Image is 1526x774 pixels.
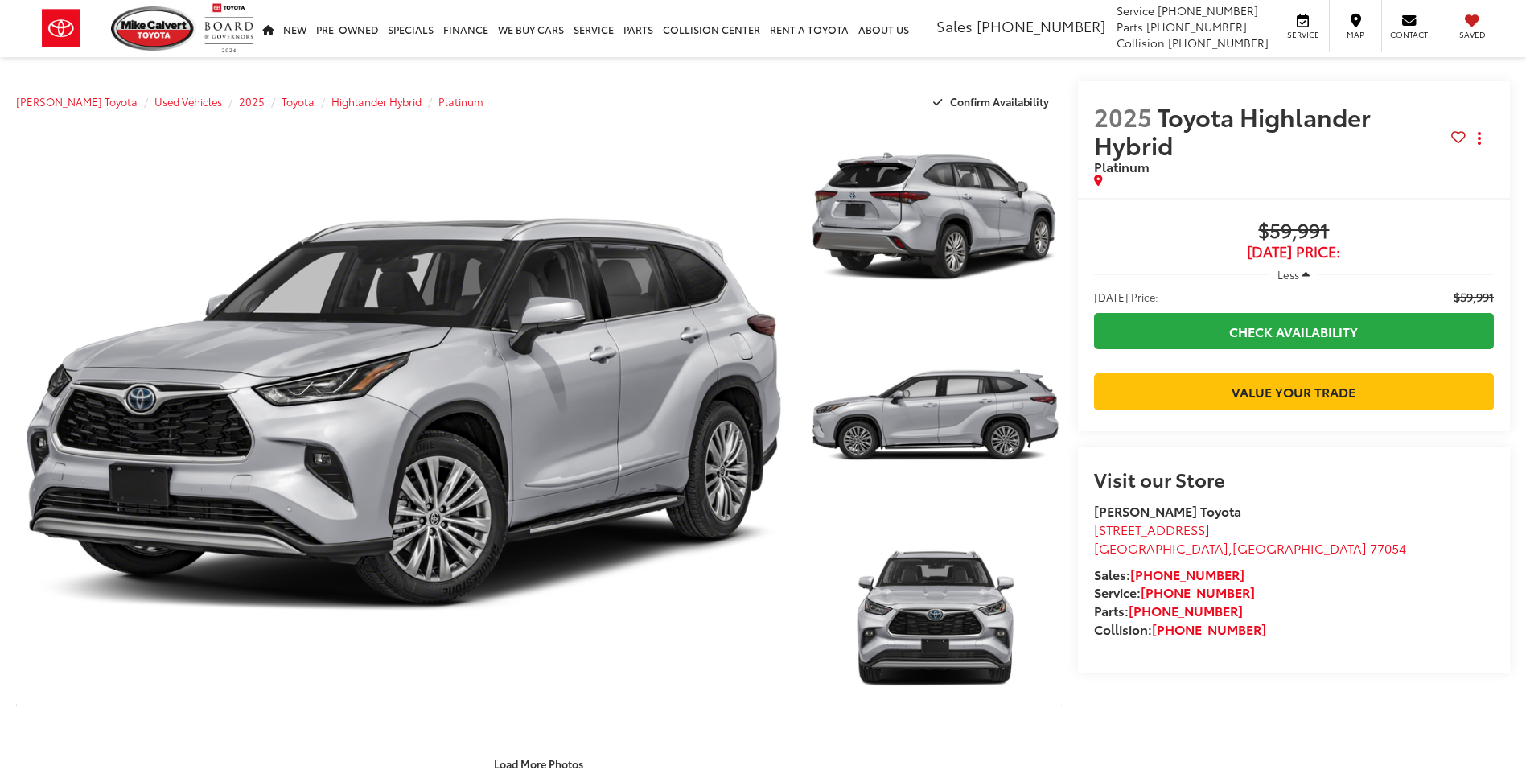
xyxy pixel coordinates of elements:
a: Expand Photo 3 [808,518,1061,708]
span: Platinum [1094,157,1150,175]
a: Highlander Hybrid [331,94,422,109]
span: $59,991 [1454,289,1494,305]
button: Confirm Availability [924,88,1062,116]
strong: Parts: [1094,601,1243,620]
span: Contact [1390,29,1428,40]
img: 2025 Toyota Highlander Hybrid Platinum [806,119,1064,313]
span: [DATE] Price: [1094,289,1158,305]
strong: Sales: [1094,565,1244,583]
span: 77054 [1370,538,1406,557]
span: , [1094,538,1406,557]
a: [STREET_ADDRESS] [GEOGRAPHIC_DATA],[GEOGRAPHIC_DATA] 77054 [1094,520,1406,557]
span: Toyota Highlander Hybrid [1094,99,1371,162]
a: Expand Photo 1 [808,121,1061,311]
span: dropdown dots [1478,132,1481,145]
a: Expand Photo 0 [16,121,791,708]
a: Check Availability [1094,313,1494,349]
span: Parts [1117,19,1143,35]
a: [PHONE_NUMBER] [1152,620,1266,638]
h2: Visit our Store [1094,468,1494,489]
span: Saved [1454,29,1490,40]
span: Less [1277,267,1299,282]
span: [STREET_ADDRESS] [1094,520,1210,538]
span: 2025 [1094,99,1152,134]
img: 2025 Toyota Highlander Hybrid Platinum [806,318,1064,512]
strong: Collision: [1094,620,1266,638]
strong: [PERSON_NAME] Toyota [1094,501,1241,520]
a: [PHONE_NUMBER] [1141,583,1255,601]
a: Value Your Trade [1094,373,1494,410]
a: Used Vehicles [154,94,222,109]
button: Actions [1466,125,1494,153]
span: [PHONE_NUMBER] [1168,35,1269,51]
a: [PERSON_NAME] Toyota [16,94,138,109]
span: [PHONE_NUMBER] [977,15,1105,36]
img: 2025 Toyota Highlander Hybrid Platinum [8,118,799,711]
span: Map [1338,29,1373,40]
span: Service [1285,29,1321,40]
strong: Service: [1094,583,1255,601]
a: Toyota [282,94,315,109]
span: [PHONE_NUMBER] [1146,19,1247,35]
span: Confirm Availability [950,94,1049,109]
span: [DATE] Price: [1094,244,1494,260]
img: 2025 Toyota Highlander Hybrid Platinum [806,517,1064,710]
span: [GEOGRAPHIC_DATA] [1094,538,1228,557]
span: $59,991 [1094,220,1494,244]
a: Platinum [438,94,483,109]
img: Mike Calvert Toyota [111,6,196,51]
button: Less [1270,260,1318,289]
span: [GEOGRAPHIC_DATA] [1232,538,1367,557]
span: Sales [936,15,973,36]
span: Service [1117,2,1154,19]
span: [PHONE_NUMBER] [1158,2,1258,19]
a: [PHONE_NUMBER] [1129,601,1243,620]
a: Expand Photo 2 [808,320,1061,510]
span: Collision [1117,35,1165,51]
a: [PHONE_NUMBER] [1130,565,1244,583]
a: 2025 [239,94,265,109]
